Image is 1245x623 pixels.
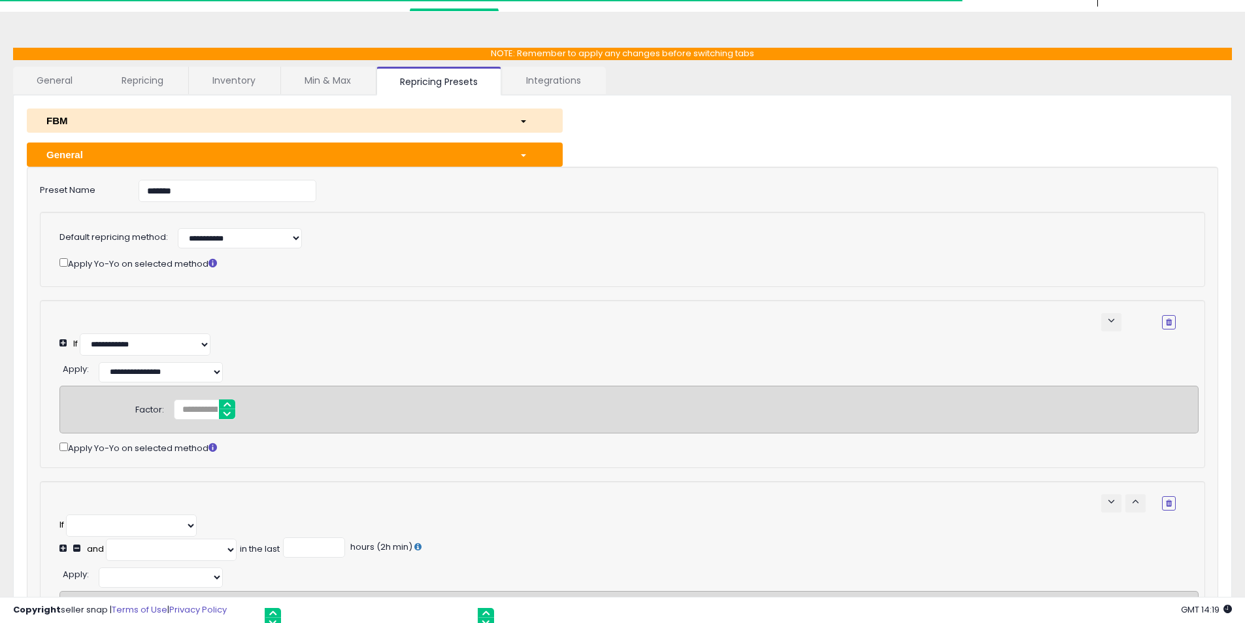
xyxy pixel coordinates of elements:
button: General [27,143,563,167]
label: Preset Name [30,180,129,197]
div: FBM [37,114,510,127]
div: Apply Yo-Yo on selected method [59,440,1199,455]
span: keyboard_arrow_up [1129,496,1142,508]
span: Apply [63,568,87,581]
a: Integrations [503,67,605,94]
span: 2025-10-11 14:19 GMT [1181,603,1232,616]
a: Min & Max [281,67,374,94]
button: keyboard_arrow_down [1101,494,1121,513]
a: Repricing Presets [376,67,501,95]
div: seller snap | | [13,604,227,616]
span: Apply [63,363,87,375]
i: Remove Condition [1166,499,1172,507]
a: General [13,67,97,94]
div: : [63,564,89,581]
a: Inventory [189,67,279,94]
i: Remove Condition [1166,318,1172,326]
a: Terms of Use [112,603,167,616]
span: keyboard_arrow_down [1105,496,1118,508]
span: hours (2h min) [348,541,412,553]
a: Repricing [98,67,187,94]
a: Privacy Policy [169,603,227,616]
button: keyboard_arrow_down [1101,313,1121,331]
strong: Copyright [13,603,61,616]
div: Factor: [135,399,164,416]
button: keyboard_arrow_up [1125,494,1146,513]
div: in the last [240,543,280,556]
div: Apply Yo-Yo on selected method [59,256,1176,271]
div: General [37,148,510,161]
button: FBM [27,109,563,133]
label: Default repricing method: [59,231,168,244]
span: keyboard_arrow_down [1105,314,1118,327]
div: : [63,359,89,376]
p: NOTE: Remember to apply any changes before switching tabs [13,48,1232,60]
